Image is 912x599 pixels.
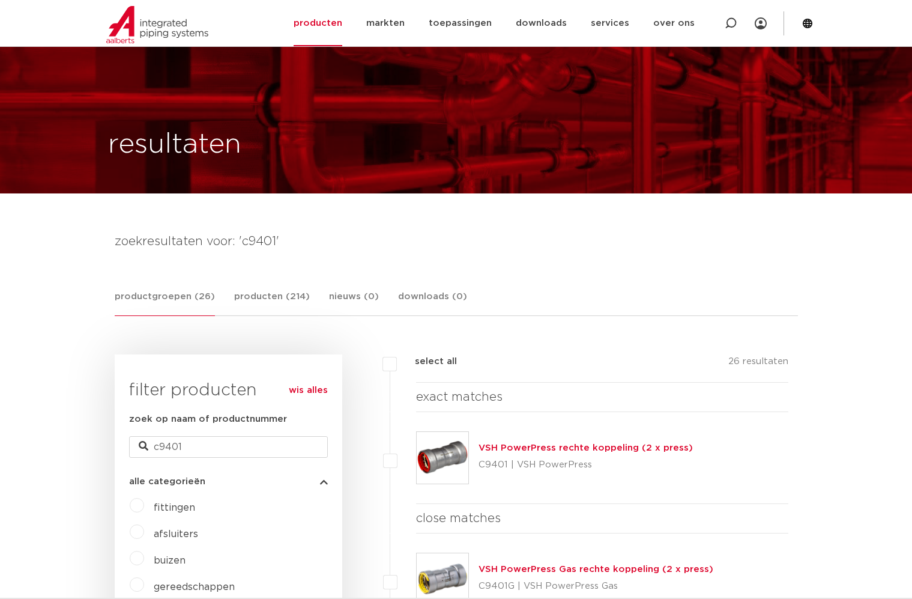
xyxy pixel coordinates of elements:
[289,383,328,398] a: wis alles
[115,232,798,251] h4: zoekresultaten voor: 'c9401'
[154,556,186,565] a: buizen
[479,455,693,475] p: C9401 | VSH PowerPress
[234,290,310,315] a: producten (214)
[129,436,328,458] input: zoeken
[129,379,328,403] h3: filter producten
[417,432,468,484] img: Thumbnail for VSH PowerPress rechte koppeling (2 x press)
[129,477,205,486] span: alle categorieën
[329,290,379,315] a: nieuws (0)
[108,126,241,164] h1: resultaten
[479,565,713,574] a: VSH PowerPress Gas rechte koppeling (2 x press)
[479,443,693,452] a: VSH PowerPress rechte koppeling (2 x press)
[115,290,215,316] a: productgroepen (26)
[154,503,195,512] a: fittingen
[129,412,287,427] label: zoek op naam of productnummer
[416,388,789,407] h4: exact matches
[129,477,328,486] button: alle categorieën
[479,577,713,596] p: C9401G | VSH PowerPress Gas
[416,509,789,528] h4: close matches
[154,529,198,539] a: afsluiters
[397,354,457,369] label: select all
[154,582,235,592] a: gereedschappen
[728,354,788,373] p: 26 resultaten
[398,290,467,315] a: downloads (0)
